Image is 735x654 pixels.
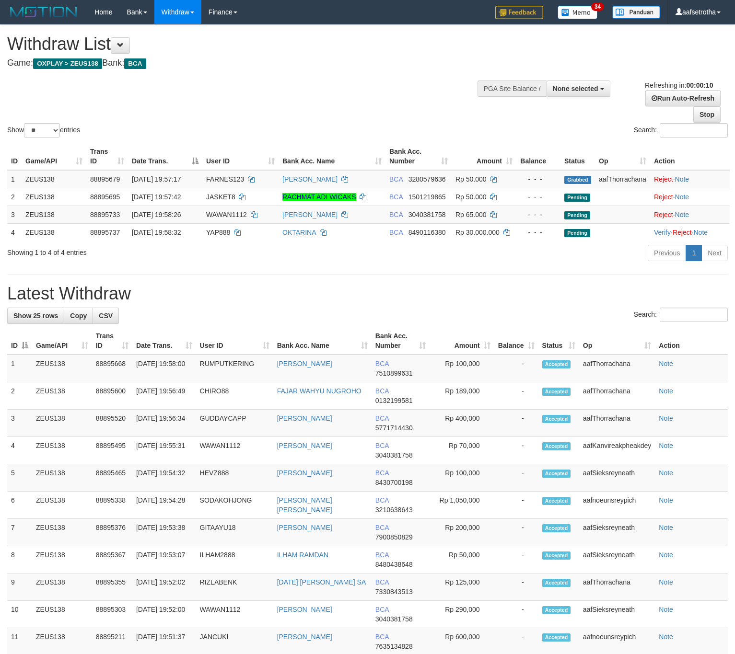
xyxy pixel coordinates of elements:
[660,123,728,138] input: Search:
[93,308,119,324] a: CSV
[32,492,92,519] td: ZEUS138
[7,188,22,206] td: 2
[7,170,22,188] td: 1
[579,410,655,437] td: aafThorrachana
[659,578,673,586] a: Note
[132,355,196,382] td: [DATE] 19:58:00
[92,355,132,382] td: 88895668
[375,561,413,568] span: Copy 8480438648 to clipboard
[564,229,590,237] span: Pending
[494,546,538,574] td: -
[196,382,273,410] td: CHIRO88
[408,175,446,183] span: Copy 3280579636 to clipboard
[452,143,516,170] th: Amount: activate to sort column ascending
[650,206,730,223] td: ·
[520,192,557,202] div: - - -
[553,85,598,92] span: None selected
[7,5,80,19] img: MOTION_logo.png
[99,312,113,320] span: CSV
[7,464,32,492] td: 5
[7,123,80,138] label: Show entries
[579,355,655,382] td: aafThorrachana
[32,601,92,628] td: ZEUS138
[206,229,230,236] span: YAP888
[7,34,480,54] h1: Withdraw List
[70,312,87,320] span: Copy
[659,469,673,477] a: Note
[32,574,92,601] td: ZEUS138
[277,387,362,395] a: FAJAR WAHYU NUGROHO
[375,387,389,395] span: BCA
[132,437,196,464] td: [DATE] 19:55:31
[542,551,571,560] span: Accepted
[92,410,132,437] td: 88895520
[22,170,86,188] td: ZEUS138
[389,229,403,236] span: BCA
[659,442,673,449] a: Note
[92,464,132,492] td: 88895465
[686,245,702,261] a: 1
[579,519,655,546] td: aafSieksreyneath
[277,578,366,586] a: [DATE] [PERSON_NAME] SA
[408,229,446,236] span: Copy 8490116380 to clipboard
[7,546,32,574] td: 8
[7,492,32,519] td: 6
[282,175,338,183] a: [PERSON_NAME]
[542,606,571,614] span: Accepted
[32,410,92,437] td: ZEUS138
[279,143,385,170] th: Bank Acc. Name: activate to sort column ascending
[634,123,728,138] label: Search:
[33,58,102,69] span: OXPLAY > ZEUS138
[124,58,146,69] span: BCA
[591,2,604,11] span: 34
[455,229,500,236] span: Rp 30.000.000
[375,397,413,404] span: Copy 0132199581 to clipboard
[686,81,713,89] strong: 00:00:10
[7,519,32,546] td: 7
[375,360,389,367] span: BCA
[659,551,673,559] a: Note
[542,633,571,642] span: Accepted
[7,308,64,324] a: Show 25 rows
[645,90,721,106] a: Run Auto-Refresh
[7,437,32,464] td: 4
[90,229,120,236] span: 88895737
[520,228,557,237] div: - - -
[206,175,244,183] span: FARNES123
[196,492,273,519] td: SODAKOHJONG
[654,175,673,183] a: Reject
[132,574,196,601] td: [DATE] 19:52:02
[7,601,32,628] td: 10
[542,497,571,505] span: Accepted
[372,327,430,355] th: Bank Acc. Number: activate to sort column ascending
[430,492,494,519] td: Rp 1,050,000
[7,382,32,410] td: 2
[430,410,494,437] td: Rp 400,000
[659,633,673,641] a: Note
[24,123,60,138] select: Showentries
[92,574,132,601] td: 88895355
[277,496,332,514] a: [PERSON_NAME] [PERSON_NAME]
[90,175,120,183] span: 88895679
[277,469,332,477] a: [PERSON_NAME]
[495,6,543,19] img: Feedback.jpg
[659,496,673,504] a: Note
[32,464,92,492] td: ZEUS138
[22,188,86,206] td: ZEUS138
[7,58,480,68] h4: Game: Bank:
[673,229,692,236] a: Reject
[375,606,389,613] span: BCA
[132,193,181,201] span: [DATE] 19:57:42
[650,143,730,170] th: Action
[648,245,686,261] a: Previous
[430,546,494,574] td: Rp 50,000
[701,245,728,261] a: Next
[132,211,181,218] span: [DATE] 19:58:26
[375,588,413,596] span: Copy 7330843513 to clipboard
[693,229,708,236] a: Note
[375,524,389,531] span: BCA
[385,143,452,170] th: Bank Acc. Number: activate to sort column ascending
[408,211,446,218] span: Copy 3040381758 to clipboard
[375,451,413,459] span: Copy 3040381758 to clipboard
[32,355,92,382] td: ZEUS138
